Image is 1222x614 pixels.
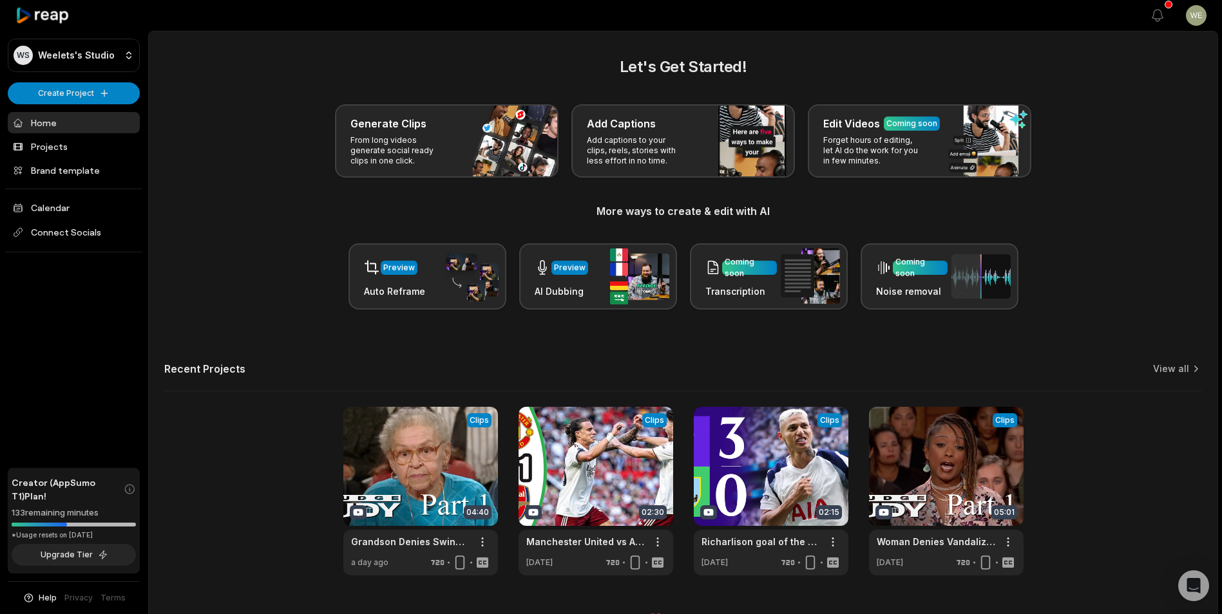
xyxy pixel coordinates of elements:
[164,55,1202,79] h2: Let's Get Started!
[38,50,115,61] p: Weelets's Studio
[554,262,586,274] div: Preview
[705,284,777,298] h3: Transcription
[350,116,426,131] h3: Generate Clips
[12,544,136,566] button: Upgrade Tier
[886,118,937,129] div: Coming soon
[951,254,1011,299] img: noise_removal.png
[8,136,140,157] a: Projects
[823,135,923,166] p: Forget hours of editing, let AI do the work for you in few minutes.
[8,82,140,104] button: Create Project
[876,284,948,298] h3: Noise removal
[64,592,93,604] a: Privacy
[439,252,499,302] img: auto_reframe.png
[12,530,136,540] div: *Usage resets on [DATE]
[877,535,995,548] a: Woman Denies Vandalizing Car in Fit of Jealousy! | Part 1
[1178,570,1209,601] div: Open Intercom Messenger
[895,256,945,279] div: Coming soon
[12,507,136,519] div: 133 remaining minutes
[725,256,774,279] div: Coming soon
[164,203,1202,219] h3: More ways to create & edit with AI
[164,362,245,375] h2: Recent Projects
[12,476,124,503] span: Creator (AppSumo T1) Plan!
[351,535,470,548] a: Grandson Denies Swindling Grandma! | Part 1
[383,262,415,274] div: Preview
[587,116,656,131] h3: Add Captions
[610,248,669,304] img: ai_dubbing.png
[350,135,450,166] p: From long videos generate social ready clips in one click.
[823,116,880,131] h3: Edit Videos
[587,135,687,166] p: Add captions to your clips, reels, stories with less effort in no time.
[8,112,140,133] a: Home
[1153,362,1189,375] a: View all
[23,592,57,604] button: Help
[364,284,425,298] h3: Auto Reframe
[8,197,140,218] a: Calendar
[8,221,140,244] span: Connect Socials
[535,284,588,298] h3: AI Dubbing
[702,535,820,548] a: Richarlison goal of the season already? | Tottenham Hotspur 3-0 Burnley | Premier League highlights
[14,46,33,65] div: WS
[526,535,645,548] a: Manchester United vs Arsenal 0-1 || Highlights & All Goals || Premier League 2025 /2026
[39,592,57,604] span: Help
[8,160,140,181] a: Brand template
[100,592,126,604] a: Terms
[781,248,840,304] img: transcription.png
